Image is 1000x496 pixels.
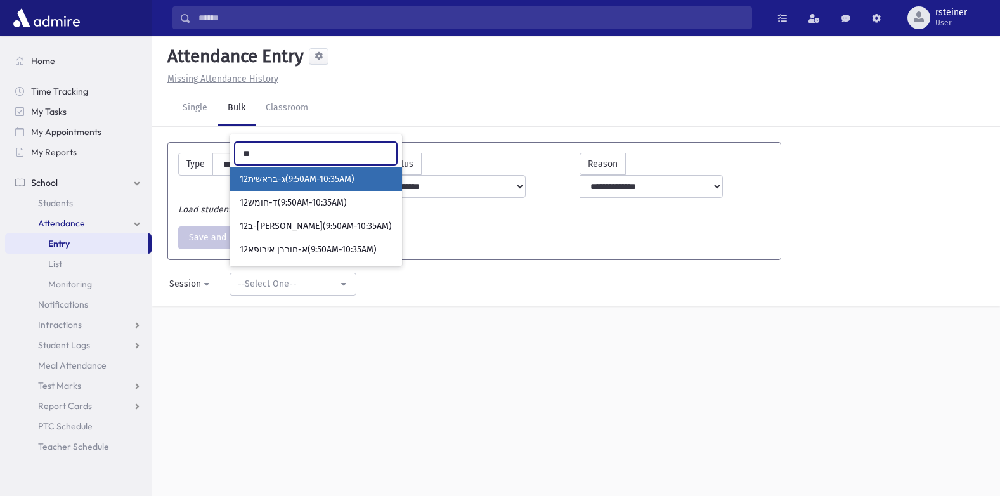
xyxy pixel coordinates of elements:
[31,126,101,138] span: My Appointments
[38,421,93,432] span: PTC Schedule
[5,355,152,375] a: Meal Attendance
[5,213,152,233] a: Attendance
[38,441,109,452] span: Teacher Schedule
[5,254,152,274] a: List
[172,91,218,126] a: Single
[235,142,397,165] input: Search
[169,277,201,290] div: Session
[5,173,152,193] a: School
[5,315,152,335] a: Infractions
[38,380,81,391] span: Test Marks
[191,6,751,29] input: Search
[38,197,73,209] span: Students
[5,396,152,416] a: Report Cards
[238,277,338,290] div: --Select One--
[5,81,152,101] a: Time Tracking
[240,220,392,233] span: 12ב-[PERSON_NAME](9:50AM-10:35AM)
[48,238,70,249] span: Entry
[178,153,213,176] label: Type
[38,299,88,310] span: Notifications
[5,375,152,396] a: Test Marks
[178,226,259,249] button: Save and Print
[5,233,148,254] a: Entry
[240,173,354,186] span: 12ג-בראשית(9:50AM-10:35AM)
[31,86,88,97] span: Time Tracking
[5,436,152,457] a: Teacher Schedule
[230,273,356,296] button: --Select One--
[162,46,304,67] h5: Attendance Entry
[38,218,85,229] span: Attendance
[5,416,152,436] a: PTC Schedule
[5,142,152,162] a: My Reports
[5,294,152,315] a: Notifications
[10,5,83,30] img: AdmirePro
[5,51,152,71] a: Home
[240,244,377,256] span: 12א-חורבן אירופא(9:50AM-10:35AM)
[161,273,219,296] button: Session
[580,153,626,175] label: Reason
[218,91,256,126] a: Bulk
[48,258,62,270] span: List
[256,91,318,126] a: Classroom
[38,360,107,371] span: Meal Attendance
[935,8,967,18] span: rsteiner
[167,74,278,84] u: Missing Attendance History
[48,278,92,290] span: Monitoring
[5,335,152,355] a: Student Logs
[31,55,55,67] span: Home
[31,106,67,117] span: My Tasks
[172,203,777,216] div: Load students to select
[31,177,58,188] span: School
[935,18,967,28] span: User
[5,193,152,213] a: Students
[240,197,347,209] span: 12ד-חומש(9:50AM-10:35AM)
[5,274,152,294] a: Monitoring
[38,319,82,330] span: Infractions
[5,122,152,142] a: My Appointments
[38,339,90,351] span: Student Logs
[5,101,152,122] a: My Tasks
[162,74,278,84] a: Missing Attendance History
[38,400,92,412] span: Report Cards
[31,147,77,158] span: My Reports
